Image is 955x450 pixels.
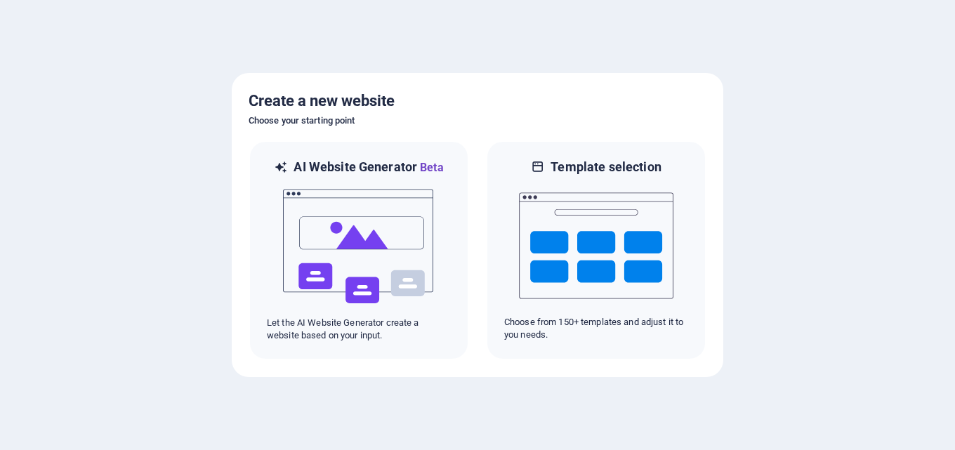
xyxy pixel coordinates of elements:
[486,140,706,360] div: Template selectionChoose from 150+ templates and adjust it to you needs.
[249,140,469,360] div: AI Website GeneratorBetaaiLet the AI Website Generator create a website based on your input.
[282,176,436,317] img: ai
[294,159,443,176] h6: AI Website Generator
[504,316,688,341] p: Choose from 150+ templates and adjust it to you needs.
[417,161,444,174] span: Beta
[551,159,661,176] h6: Template selection
[249,90,706,112] h5: Create a new website
[249,112,706,129] h6: Choose your starting point
[267,317,451,342] p: Let the AI Website Generator create a website based on your input.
